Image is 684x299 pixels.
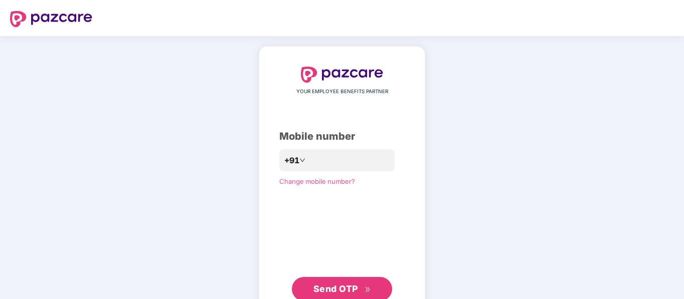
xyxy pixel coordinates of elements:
[284,154,299,167] span: +91
[299,157,305,163] span: down
[279,129,405,144] div: Mobile number
[10,11,92,27] img: logo
[365,286,371,293] span: double-right
[279,177,355,185] a: Change mobile number?
[313,283,358,294] span: Send OTP
[296,88,388,96] span: YOUR EMPLOYEE BENEFITS PARTNER
[301,67,383,83] img: logo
